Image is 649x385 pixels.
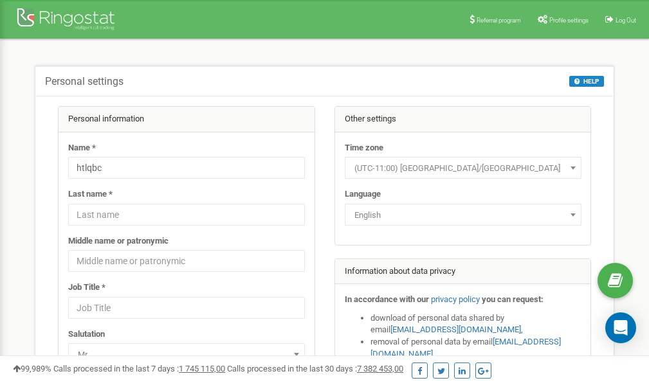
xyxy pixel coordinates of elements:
input: Name [68,157,305,179]
div: Other settings [335,107,591,132]
label: Last name * [68,188,113,201]
span: Mr. [68,343,305,365]
label: Name * [68,142,96,154]
a: privacy policy [431,294,480,304]
label: Language [345,188,381,201]
input: Last name [68,204,305,226]
label: Salutation [68,328,105,341]
strong: you can request: [482,294,544,304]
span: Calls processed in the last 30 days : [227,364,403,373]
h5: Personal settings [45,76,123,87]
span: Profile settings [549,17,589,24]
a: [EMAIL_ADDRESS][DOMAIN_NAME] [390,325,521,334]
span: Log Out [616,17,636,24]
u: 7 382 453,00 [357,364,403,373]
label: Job Title * [68,282,105,294]
label: Middle name or patronymic [68,235,169,247]
li: removal of personal data by email , [370,336,581,360]
button: HELP [569,76,604,87]
div: Open Intercom Messenger [605,312,636,343]
span: Mr. [73,346,300,364]
input: Job Title [68,297,305,319]
span: Referral program [477,17,521,24]
div: Information about data privacy [335,259,591,285]
span: Calls processed in the last 7 days : [53,364,225,373]
span: English [345,204,581,226]
span: 99,989% [13,364,51,373]
label: Time zone [345,142,383,154]
span: (UTC-11:00) Pacific/Midway [345,157,581,179]
div: Personal information [59,107,315,132]
strong: In accordance with our [345,294,429,304]
input: Middle name or patronymic [68,250,305,272]
span: (UTC-11:00) Pacific/Midway [349,159,577,177]
li: download of personal data shared by email , [370,312,581,336]
u: 1 745 115,00 [179,364,225,373]
span: English [349,206,577,224]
